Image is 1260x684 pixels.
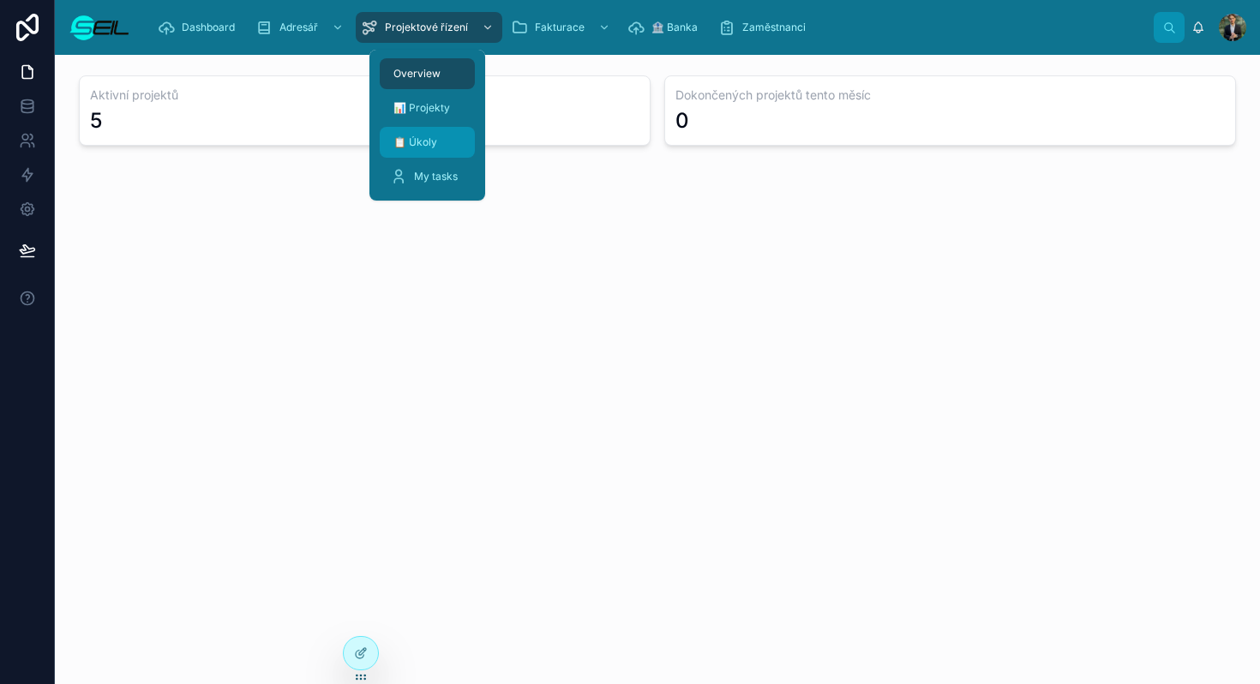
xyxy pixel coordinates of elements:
[506,12,619,43] a: Fakturace
[393,135,437,149] span: 📋 Úkoly
[153,12,247,43] a: Dashboard
[651,21,698,34] span: 🏦 Banka
[250,12,352,43] a: Adresář
[742,21,806,34] span: Zaměstnanci
[380,127,475,158] a: 📋 Úkoly
[356,12,502,43] a: Projektové řízení
[144,9,1154,46] div: scrollable content
[380,93,475,123] a: 📊 Projekty
[380,161,475,192] a: My tasks
[380,58,475,89] a: Overview
[393,101,450,115] span: 📊 Projekty
[90,87,639,104] h3: Aktivní projektů
[622,12,710,43] a: 🏦 Banka
[713,12,818,43] a: Zaměstnanci
[675,87,1225,104] h3: Dokončených projektů tento měsíc
[90,107,102,135] div: 5
[69,14,130,41] img: App logo
[385,21,468,34] span: Projektové řízení
[414,170,458,183] span: My tasks
[279,21,318,34] span: Adresář
[535,21,585,34] span: Fakturace
[393,67,441,81] span: Overview
[675,107,689,135] div: 0
[182,21,235,34] span: Dashboard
